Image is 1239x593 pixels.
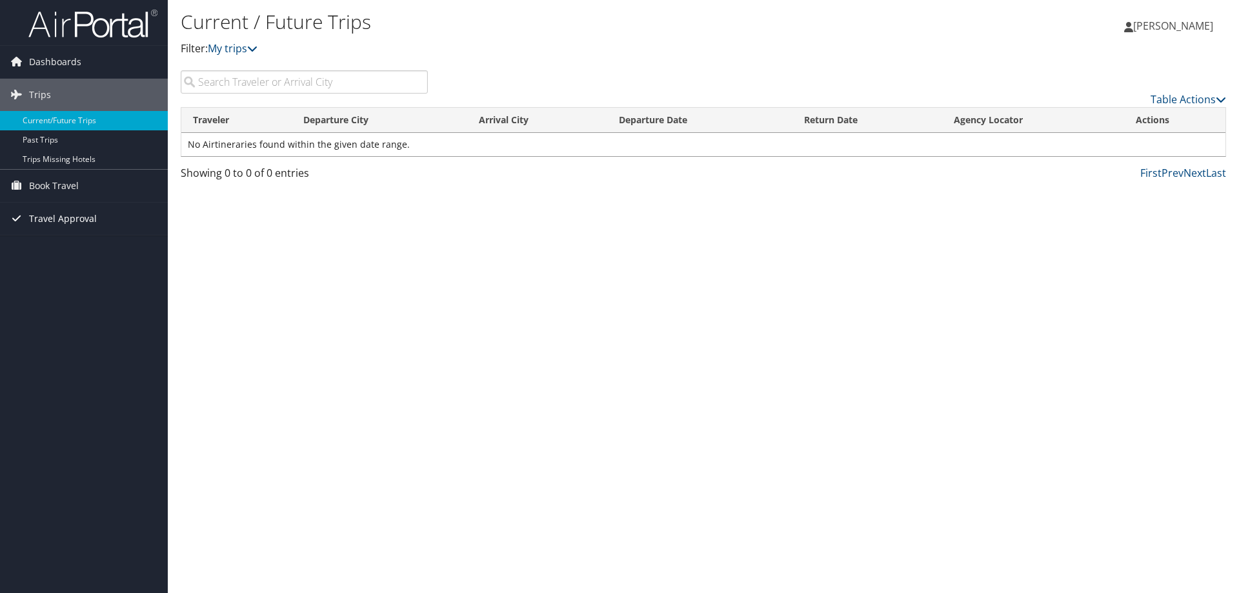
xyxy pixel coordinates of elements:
span: Book Travel [29,170,79,202]
th: Actions [1124,108,1225,133]
span: Dashboards [29,46,81,78]
a: Prev [1162,166,1184,180]
th: Departure City: activate to sort column ascending [292,108,467,133]
th: Arrival City: activate to sort column ascending [467,108,607,133]
p: Filter: [181,41,878,57]
a: Last [1206,166,1226,180]
a: Next [1184,166,1206,180]
span: [PERSON_NAME] [1133,19,1213,33]
td: No Airtineraries found within the given date range. [181,133,1225,156]
span: Trips [29,79,51,111]
th: Return Date: activate to sort column ascending [792,108,942,133]
a: [PERSON_NAME] [1124,6,1226,45]
h1: Current / Future Trips [181,8,878,35]
div: Showing 0 to 0 of 0 entries [181,165,428,187]
img: airportal-logo.png [28,8,157,39]
th: Departure Date: activate to sort column descending [607,108,792,133]
th: Traveler: activate to sort column ascending [181,108,292,133]
input: Search Traveler or Arrival City [181,70,428,94]
span: Travel Approval [29,203,97,235]
th: Agency Locator: activate to sort column ascending [942,108,1124,133]
a: My trips [208,41,257,55]
a: First [1140,166,1162,180]
a: Table Actions [1151,92,1226,106]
